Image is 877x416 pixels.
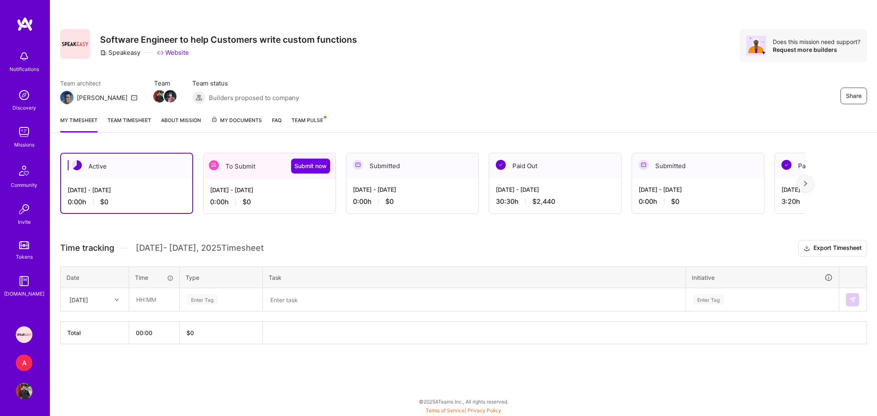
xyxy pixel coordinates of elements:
div: [DATE] - [DATE] [68,186,186,194]
div: [PERSON_NAME] [77,93,127,102]
span: $0 [385,197,394,206]
div: Initiative [692,273,833,282]
div: Notifications [10,65,39,73]
a: Privacy Policy [468,407,501,414]
img: Avatar [746,36,766,56]
div: Discovery [12,103,36,112]
span: Team architect [60,79,137,88]
img: Submitted [353,160,363,170]
span: $0 [100,198,108,206]
span: $0 [243,198,251,206]
div: A [16,355,32,371]
i: icon Chevron [115,298,119,302]
span: Team [154,79,176,88]
img: Builders proposed to company [192,91,206,104]
span: Team Pulse [292,117,323,123]
th: Date [61,267,129,288]
a: Team Member Avatar [165,89,176,103]
th: Task [263,267,686,288]
th: 00:00 [129,322,180,344]
div: 0:00 h [353,197,472,206]
img: right [804,181,807,186]
div: Speakeasy [100,48,140,57]
div: Request more builders [773,46,860,54]
div: Invite [18,218,31,226]
div: Tokens [16,252,33,261]
div: [DOMAIN_NAME] [4,289,44,298]
a: About Mission [161,116,201,132]
a: Team Pulse [292,116,326,132]
div: 0:00 h [639,197,757,206]
a: Website [157,48,189,57]
a: Terms of Service [426,407,465,414]
span: [DATE] - [DATE] , 2025 Timesheet [136,243,264,253]
span: $ 0 [186,329,194,336]
img: tokens [19,241,29,249]
th: Total [61,322,129,344]
img: Team Member Avatar [164,90,176,103]
img: User Avatar [16,383,32,399]
div: Active [61,154,192,179]
i: icon Download [804,244,810,253]
th: Type [180,267,263,288]
img: Submit [849,296,856,303]
div: © 2025 ATeams Inc., All rights reserved. [50,391,877,412]
h3: Software Engineer to help Customers write custom functions [100,34,357,45]
div: 0:00 h [68,198,186,206]
img: Team Member Avatar [153,90,166,103]
i: icon CompanyGray [100,49,107,56]
img: discovery [16,87,32,103]
div: [DATE] [69,295,88,304]
span: Submit now [294,162,327,170]
div: [DATE] - [DATE] [496,185,615,194]
img: Submitted [639,160,649,170]
img: Team Architect [60,91,73,104]
div: 0:00 h [210,198,329,206]
span: My Documents [211,116,262,125]
i: icon Mail [131,94,137,101]
div: Enter Tag [187,293,218,306]
div: [DATE] - [DATE] [353,185,472,194]
div: Submitted [632,153,764,179]
div: Paid Out [489,153,621,179]
div: [DATE] - [DATE] [639,185,757,194]
a: Team Member Avatar [154,89,165,103]
div: 30:30 h [496,197,615,206]
img: bell [16,48,32,65]
span: $2,440 [532,197,555,206]
span: | [426,407,501,414]
a: User Avatar [14,383,34,399]
span: $0 [671,197,679,206]
a: A [14,355,34,371]
a: My timesheet [60,116,98,132]
a: Team timesheet [108,116,151,132]
img: logo [17,17,33,32]
img: Speakeasy: Software Engineer to help Customers write custom functions [16,326,32,343]
div: Does this mission need support? [773,38,860,46]
span: Share [846,92,862,100]
img: Paid Out [781,160,791,170]
img: Paid Out [496,160,506,170]
img: Community [14,161,34,181]
input: HH:MM [130,289,179,311]
span: Builders proposed to company [209,93,299,102]
img: To Submit [209,160,219,170]
div: Missions [14,140,34,149]
button: Submit now [291,159,330,174]
img: Company Logo [60,29,90,59]
div: Submitted [346,153,478,179]
button: Export Timesheet [798,240,867,257]
a: My Documents [211,116,262,132]
div: Enter Tag [693,293,724,306]
img: teamwork [16,124,32,140]
img: Invite [16,201,32,218]
span: Time tracking [60,243,114,253]
button: Share [840,88,867,104]
div: Time [135,273,174,282]
img: Active [72,160,82,170]
div: [DATE] - [DATE] [210,186,329,194]
img: guide book [16,273,32,289]
div: To Submit [203,153,336,179]
div: Community [11,181,37,189]
span: Team status [192,79,299,88]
